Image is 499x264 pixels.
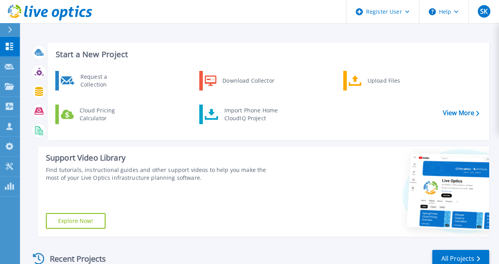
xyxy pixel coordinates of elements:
div: Import Phone Home CloudIQ Project [220,107,282,122]
div: Support Video Library [46,153,280,163]
a: Explore Now! [46,213,106,229]
a: Download Collector [199,71,280,90]
a: Cloud Pricing Calculator [55,105,136,124]
span: SK [480,8,488,14]
a: Request a Collection [55,71,136,90]
div: Find tutorials, instructional guides and other support videos to help you make the most of your L... [46,166,280,182]
a: Upload Files [343,71,424,90]
div: Cloud Pricing Calculator [76,107,134,122]
div: Download Collector [219,73,278,89]
div: Request a Collection [76,73,134,89]
a: View More [443,109,479,117]
h3: Start a New Project [56,50,479,59]
div: Upload Files [364,73,422,89]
